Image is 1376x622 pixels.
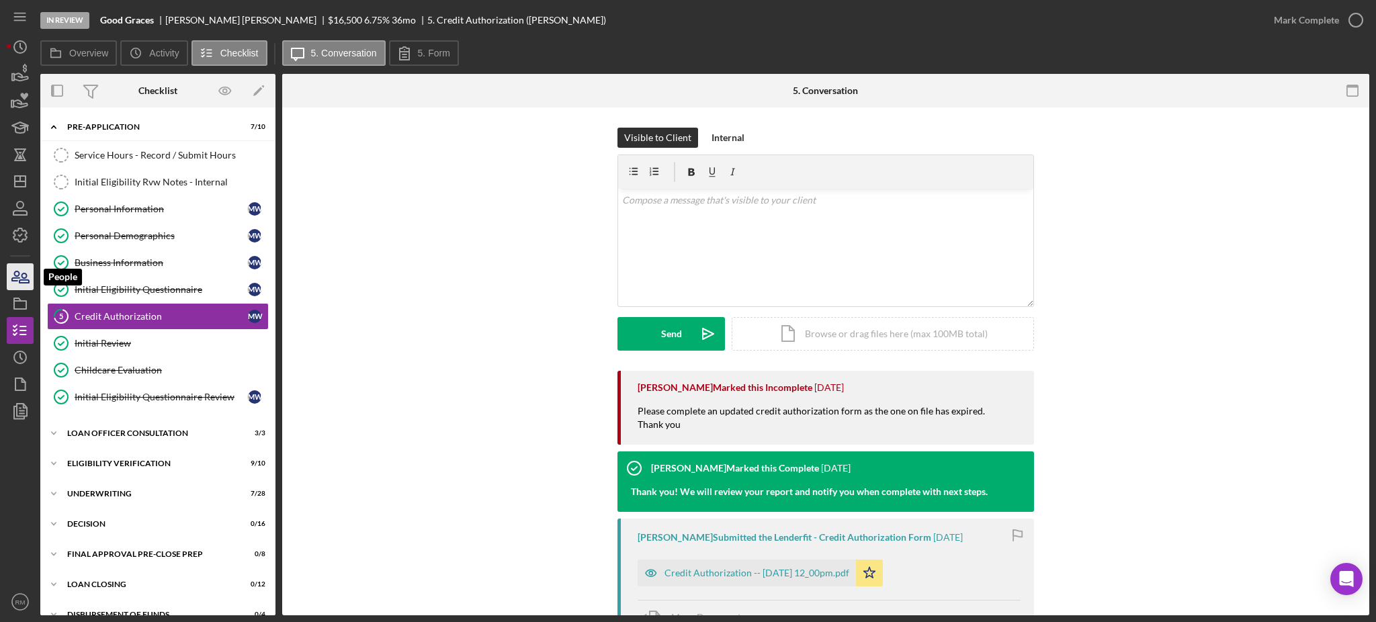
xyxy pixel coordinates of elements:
[67,580,232,588] div: Loan Closing
[389,40,459,66] button: 5. Form
[248,256,261,269] div: M W
[75,311,248,322] div: Credit Authorization
[75,338,268,349] div: Initial Review
[705,128,751,148] button: Internal
[191,40,267,66] button: Checklist
[1274,7,1339,34] div: Mark Complete
[220,48,259,58] label: Checklist
[241,429,265,437] div: 3 / 3
[241,123,265,131] div: 7 / 10
[241,520,265,528] div: 0 / 16
[47,330,269,357] a: Initial Review
[328,14,362,26] span: $16,500
[248,202,261,216] div: M W
[1330,563,1363,595] div: Open Intercom Messenger
[624,128,691,148] div: Visible to Client
[15,598,26,606] text: RM
[814,382,844,393] time: 2025-09-23 17:01
[638,532,931,543] div: [PERSON_NAME] Submitted the Lenderfit - Credit Authorization Form
[248,283,261,296] div: M W
[40,40,117,66] button: Overview
[75,284,248,295] div: Initial Eligibility Questionnaire
[67,490,232,498] div: Underwriting
[793,85,858,96] div: 5. Conversation
[59,312,63,320] tspan: 5
[67,550,232,558] div: Final Approval Pre-Close Prep
[7,588,34,615] button: RM
[933,532,963,543] time: 2025-01-06 17:00
[282,40,386,66] button: 5. Conversation
[138,85,177,96] div: Checklist
[67,520,232,528] div: Decision
[248,229,261,242] div: M W
[47,195,269,222] a: Personal InformationMW
[241,459,265,468] div: 9 / 10
[638,404,1021,445] div: Please complete an updated credit authorization form as the one on file has expired. Thank you
[418,48,450,58] label: 5. Form
[67,429,232,437] div: Loan Officer Consultation
[364,15,390,26] div: 6.75 %
[67,123,232,131] div: Pre-Application
[75,257,248,268] div: Business Information
[311,48,377,58] label: 5. Conversation
[47,169,269,195] a: Initial Eligibility Rvw Notes - Internal
[47,384,269,410] a: Initial Eligibility Questionnaire ReviewMW
[47,303,269,330] a: 5Credit AuthorizationMW
[651,463,819,474] div: [PERSON_NAME] Marked this Complete
[241,550,265,558] div: 0 / 8
[664,568,849,578] div: Credit Authorization -- [DATE] 12_00pm.pdf
[69,48,108,58] label: Overview
[40,12,89,29] div: In Review
[75,230,248,241] div: Personal Demographics
[241,611,265,619] div: 0 / 4
[165,15,328,26] div: [PERSON_NAME] [PERSON_NAME]
[75,150,268,161] div: Service Hours - Record / Submit Hours
[617,317,725,351] button: Send
[75,392,248,402] div: Initial Eligibility Questionnaire Review
[67,459,232,468] div: Eligibility Verification
[75,365,268,375] div: Childcare Evaluation
[47,222,269,249] a: Personal DemographicsMW
[241,580,265,588] div: 0 / 12
[248,390,261,404] div: M W
[241,490,265,498] div: 7 / 28
[100,15,154,26] b: Good Graces
[712,128,744,148] div: Internal
[821,463,851,474] time: 2025-01-17 21:47
[47,357,269,384] a: Childcare Evaluation
[248,310,261,323] div: M W
[149,48,179,58] label: Activity
[392,15,416,26] div: 36 mo
[638,382,812,393] div: [PERSON_NAME] Marked this Incomplete
[47,276,269,303] a: Initial Eligibility QuestionnaireMW
[67,611,232,619] div: Disbursement of Funds
[661,317,682,351] div: Send
[427,15,606,26] div: 5. Credit Authorization ([PERSON_NAME])
[617,128,698,148] button: Visible to Client
[47,142,269,169] a: Service Hours - Record / Submit Hours
[638,560,883,586] button: Credit Authorization -- [DATE] 12_00pm.pdf
[631,486,988,497] strong: Thank you! We will review your report and notify you when complete with next steps.
[47,249,269,276] a: Business InformationMW
[75,177,268,187] div: Initial Eligibility Rvw Notes - Internal
[75,204,248,214] div: Personal Information
[1260,7,1369,34] button: Mark Complete
[120,40,187,66] button: Activity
